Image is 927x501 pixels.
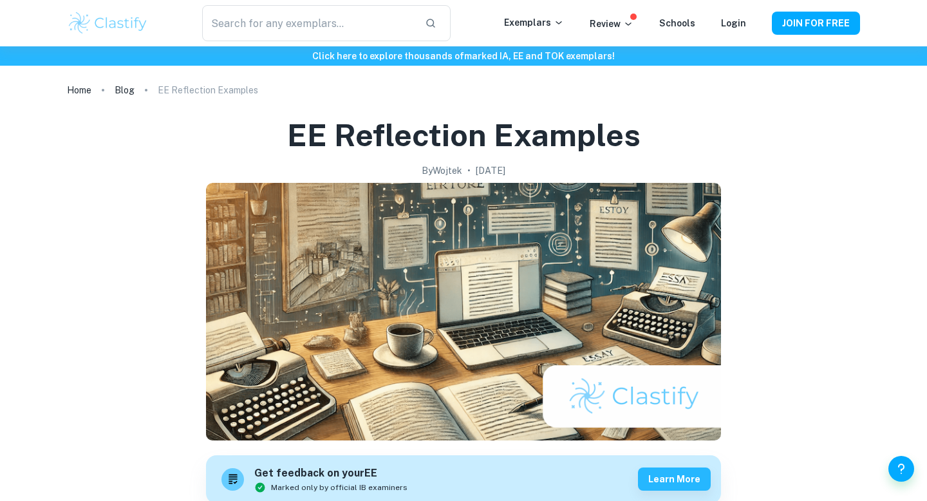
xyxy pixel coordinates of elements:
[115,81,135,99] a: Blog
[287,115,641,156] h1: EE Reflection Examples
[3,49,924,63] h6: Click here to explore thousands of marked IA, EE and TOK exemplars !
[202,5,415,41] input: Search for any exemplars...
[254,466,407,482] h6: Get feedback on your EE
[206,183,721,440] img: EE Reflection Examples cover image
[504,15,564,30] p: Exemplars
[271,482,407,493] span: Marked only by official IB examiners
[467,164,471,178] p: •
[67,81,91,99] a: Home
[659,18,695,28] a: Schools
[476,164,505,178] h2: [DATE]
[590,17,633,31] p: Review
[772,12,860,35] button: JOIN FOR FREE
[638,468,711,491] button: Learn more
[67,10,149,36] img: Clastify logo
[888,456,914,482] button: Help and Feedback
[422,164,462,178] h2: By Wojtek
[158,83,258,97] p: EE Reflection Examples
[721,18,746,28] a: Login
